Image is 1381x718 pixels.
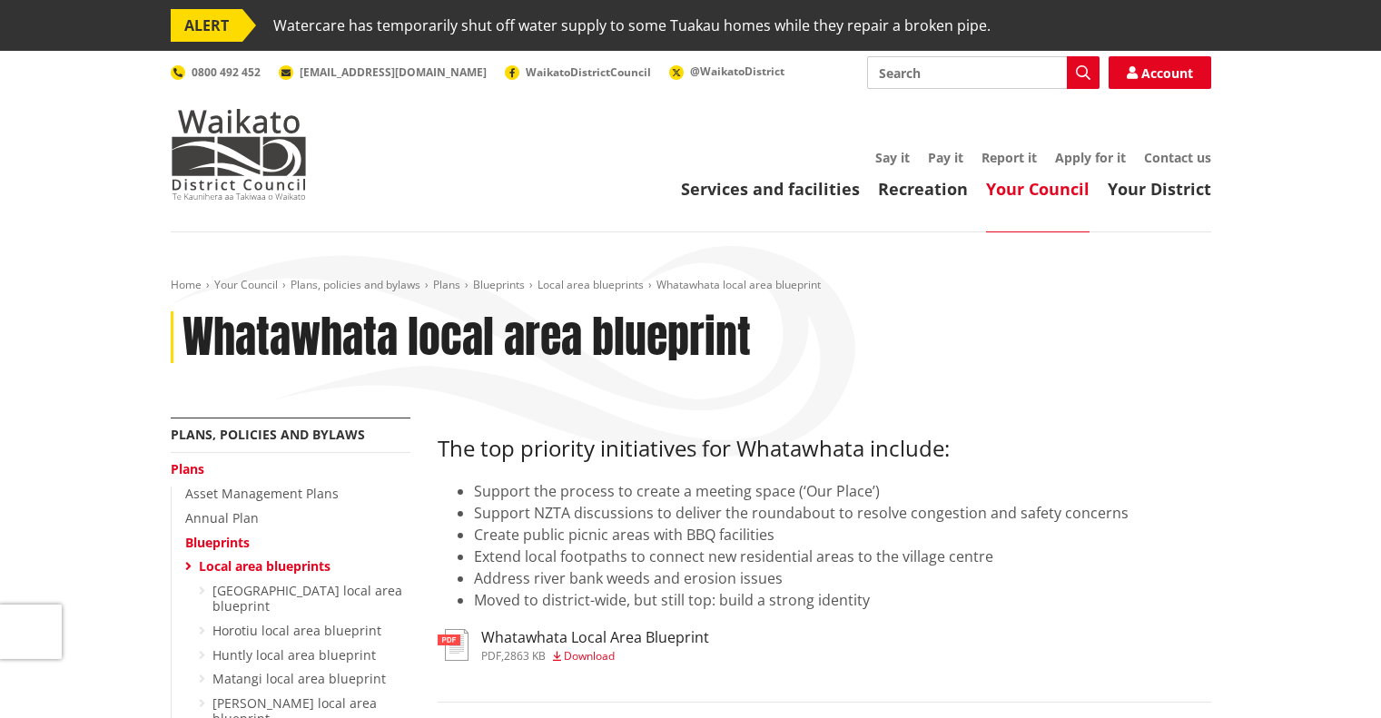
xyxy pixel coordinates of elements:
[192,64,261,80] span: 0800 492 452
[185,509,259,526] a: Annual Plan
[928,149,963,166] a: Pay it
[981,149,1037,166] a: Report it
[171,460,204,477] a: Plans
[1108,178,1211,200] a: Your District
[669,64,784,79] a: @WaikatoDistrict
[171,426,365,443] a: Plans, policies and bylaws
[1144,149,1211,166] a: Contact us
[474,524,1211,546] li: Create public picnic areas with BBQ facilities
[171,109,307,200] img: Waikato District Council - Te Kaunihera aa Takiwaa o Waikato
[474,480,1211,502] li: Support the process to create a meeting space (‘Our Place’)
[199,557,330,575] a: Local area blueprints
[1055,149,1126,166] a: Apply for it
[212,646,376,664] a: Huntly local area blueprint
[481,629,709,646] h3: Whatawhata Local Area Blueprint
[474,502,1211,524] li: Support NZTA discussions to deliver the roundabout to resolve congestion and safety concerns
[214,277,278,292] a: Your Council
[986,178,1090,200] a: Your Council
[171,278,1211,293] nav: breadcrumb
[538,277,644,292] a: Local area blueprints
[867,56,1100,89] input: Search input
[690,64,784,79] span: @WaikatoDistrict
[212,670,386,687] a: Matangi local area blueprint
[474,567,1211,589] li: Address river bank weeds and erosion issues
[474,546,1211,567] li: Extend local footpaths to connect new residential areas to the village centre
[212,622,381,639] a: Horotiu local area blueprint
[438,629,709,662] a: Whatawhata Local Area Blueprint pdf,2863 KB Download
[656,277,821,292] span: Whatawhata local area blueprint
[504,648,546,664] span: 2863 KB
[212,582,402,615] a: [GEOGRAPHIC_DATA] local area blueprint
[681,178,860,200] a: Services and facilities
[481,648,501,664] span: pdf
[185,534,250,551] a: Blueprints
[171,9,242,42] span: ALERT
[1109,56,1211,89] a: Account
[526,64,651,80] span: WaikatoDistrictCouncil
[878,178,968,200] a: Recreation
[185,485,339,502] a: Asset Management Plans
[279,64,487,80] a: [EMAIL_ADDRESS][DOMAIN_NAME]
[505,64,651,80] a: WaikatoDistrictCouncil
[875,149,910,166] a: Say it
[433,277,460,292] a: Plans
[481,651,709,662] div: ,
[438,629,469,661] img: document-pdf.svg
[300,64,487,80] span: [EMAIL_ADDRESS][DOMAIN_NAME]
[171,64,261,80] a: 0800 492 452
[438,436,1211,462] h3: The top priority initiatives for Whatawhata include:
[473,277,525,292] a: Blueprints
[171,277,202,292] a: Home
[182,311,751,364] h1: Whatawhata local area blueprint
[273,9,991,42] span: Watercare has temporarily shut off water supply to some Tuakau homes while they repair a broken p...
[564,648,615,664] span: Download
[291,277,420,292] a: Plans, policies and bylaws
[474,589,1211,611] li: Moved to district-wide, but still top: build a strong identity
